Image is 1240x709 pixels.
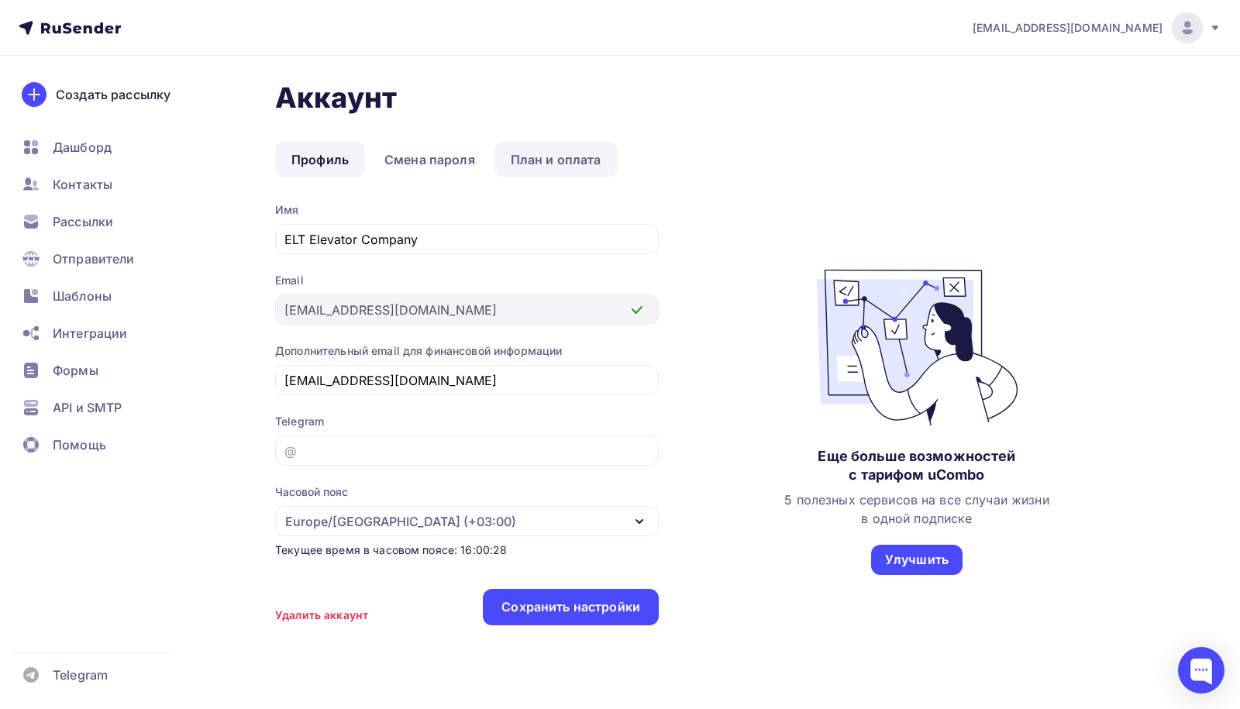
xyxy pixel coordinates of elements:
a: Смена пароля [368,142,491,177]
div: Имя [275,202,659,218]
button: Часовой пояс Europe/[GEOGRAPHIC_DATA] (+03:00) [275,484,659,536]
h1: Аккаунт [275,81,1175,115]
div: Удалить аккаунт [275,607,368,623]
span: Контакты [53,175,112,194]
div: Улучшить [885,551,949,569]
div: Telegram [275,414,659,429]
span: Дашборд [53,138,112,157]
span: Отправители [53,250,135,268]
a: Шаблоны [12,281,197,311]
input: Укажите дополнительный email [284,371,650,390]
div: Еще больше возможностей с тарифом uCombo [818,447,1015,484]
div: @ [284,442,297,460]
span: Помощь [53,435,106,454]
a: Отправители [12,243,197,274]
div: Email [275,273,659,288]
a: План и оплата [494,142,618,177]
span: Telegram [53,666,108,684]
input: Введите имя [284,230,650,249]
span: Рассылки [53,212,113,231]
div: Создать рассылку [56,85,170,104]
a: Дашборд [12,132,197,163]
div: Сохранить настройки [501,598,640,616]
span: Шаблоны [53,287,112,305]
div: 5 полезных сервисов на все случаи жизни в одной подписке [784,490,1049,528]
span: Интеграции [53,324,127,342]
div: Текущее время в часовом поясе: 16:00:28 [275,542,659,558]
a: Рассылки [12,206,197,237]
a: Формы [12,355,197,386]
span: Формы [53,361,98,380]
div: Часовой пояс [275,484,348,500]
span: API и SMTP [53,398,122,417]
span: [EMAIL_ADDRESS][DOMAIN_NAME] [973,20,1162,36]
a: Профиль [275,142,365,177]
a: Контакты [12,169,197,200]
div: Europe/[GEOGRAPHIC_DATA] (+03:00) [285,512,516,531]
div: Дополнительный email для финансовой информации [275,343,659,359]
a: [EMAIL_ADDRESS][DOMAIN_NAME] [973,12,1221,43]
